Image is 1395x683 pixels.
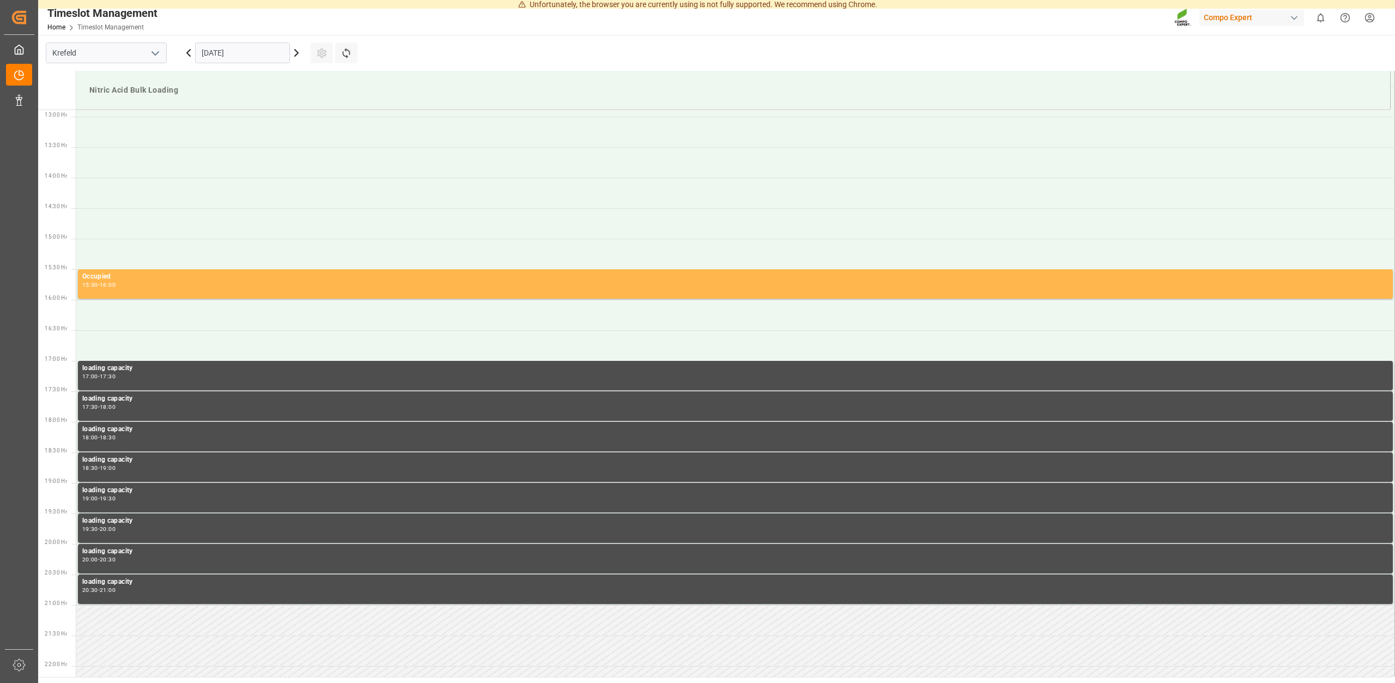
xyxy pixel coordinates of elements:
[82,516,1388,527] div: loading capacity
[45,570,67,576] span: 20:30 Hr
[45,325,67,331] span: 16:30 Hr
[82,546,1388,557] div: loading capacity
[45,600,67,606] span: 21:00 Hr
[1308,5,1333,30] button: show 0 new notifications
[45,386,67,392] span: 17:30 Hr
[82,374,98,379] div: 17:00
[45,631,67,637] span: 21:30 Hr
[46,43,167,63] input: Type to search/select
[45,112,67,118] span: 13:00 Hr
[100,496,116,501] div: 19:30
[45,264,67,270] span: 15:30 Hr
[45,234,67,240] span: 15:00 Hr
[82,435,98,440] div: 18:00
[82,557,98,562] div: 20:00
[82,394,1388,404] div: loading capacity
[1174,8,1192,27] img: Screenshot%202023-09-29%20at%2010.02.21.png_1712312052.png
[82,455,1388,466] div: loading capacity
[45,509,67,515] span: 19:30 Hr
[82,424,1388,435] div: loading capacity
[47,5,157,21] div: Timeslot Management
[100,588,116,593] div: 21:00
[45,295,67,301] span: 16:00 Hr
[82,577,1388,588] div: loading capacity
[45,478,67,484] span: 19:00 Hr
[82,527,98,531] div: 19:30
[82,282,98,287] div: 15:30
[82,485,1388,496] div: loading capacity
[98,435,100,440] div: -
[98,496,100,501] div: -
[45,661,67,667] span: 22:00 Hr
[98,374,100,379] div: -
[45,173,67,179] span: 14:00 Hr
[195,43,290,63] input: DD.MM.YYYY
[1333,5,1357,30] button: Help Center
[45,356,67,362] span: 17:00 Hr
[82,496,98,501] div: 19:00
[98,588,100,593] div: -
[45,448,67,454] span: 18:30 Hr
[98,404,100,409] div: -
[45,539,67,545] span: 20:00 Hr
[98,527,100,531] div: -
[45,142,67,148] span: 13:30 Hr
[98,557,100,562] div: -
[100,404,116,409] div: 18:00
[47,23,65,31] a: Home
[82,466,98,470] div: 18:30
[98,466,100,470] div: -
[82,588,98,593] div: 20:30
[98,282,100,287] div: -
[1199,10,1304,26] div: Compo Expert
[100,557,116,562] div: 20:30
[100,435,116,440] div: 18:30
[45,203,67,209] span: 14:30 Hr
[100,466,116,470] div: 19:00
[1199,7,1308,28] button: Compo Expert
[100,527,116,531] div: 20:00
[82,363,1388,374] div: loading capacity
[82,404,98,409] div: 17:30
[100,374,116,379] div: 17:30
[85,80,1381,100] div: Nitric Acid Bulk Loading
[45,417,67,423] span: 18:00 Hr
[100,282,116,287] div: 16:00
[147,45,163,62] button: open menu
[82,271,1388,282] div: Occupied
